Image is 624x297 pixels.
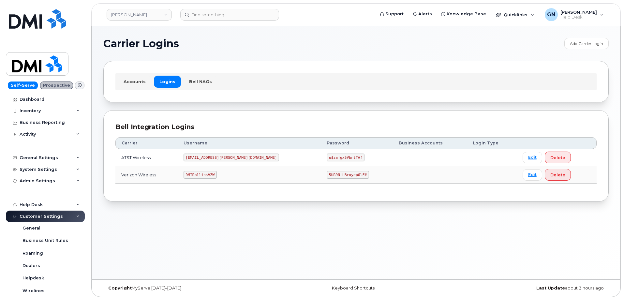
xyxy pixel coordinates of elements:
[467,137,517,149] th: Login Type
[108,286,132,290] strong: Copyright
[564,38,609,49] a: Add Carrier Login
[327,171,369,179] code: 5UR9N!LBruyep6lF#
[332,286,375,290] a: Keyboard Shortcuts
[523,169,542,181] a: Edit
[115,122,597,132] div: Bell Integration Logins
[550,172,565,178] span: Delete
[184,171,217,179] code: DMIRollinsVZW
[184,154,279,161] code: [EMAIL_ADDRESS][PERSON_NAME][DOMAIN_NAME]
[523,152,542,163] a: Edit
[115,166,178,184] td: Verizon Wireless
[393,137,467,149] th: Business Accounts
[115,137,178,149] th: Carrier
[327,154,364,161] code: u$za!gx5VbntTAf
[103,286,272,291] div: MyServe [DATE]–[DATE]
[118,76,151,87] a: Accounts
[321,137,393,149] th: Password
[550,155,565,161] span: Delete
[440,286,609,291] div: about 3 hours ago
[178,137,321,149] th: Username
[545,169,571,181] button: Delete
[103,39,179,49] span: Carrier Logins
[154,76,181,87] a: Logins
[184,76,217,87] a: Bell NAGs
[536,286,565,290] strong: Last Update
[545,152,571,163] button: Delete
[115,149,178,166] td: AT&T Wireless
